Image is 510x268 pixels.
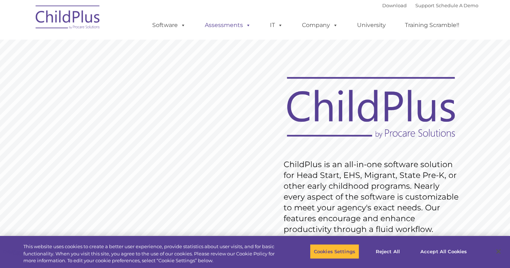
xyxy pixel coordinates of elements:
[284,159,462,235] rs-layer: ChildPlus is an all-in-one software solution for Head Start, EHS, Migrant, State Pre-K, or other ...
[23,243,280,264] div: This website uses cookies to create a better user experience, provide statistics about user visit...
[398,18,466,32] a: Training Scramble!!
[491,244,506,259] button: Close
[382,3,407,8] a: Download
[416,244,471,259] button: Accept All Cookies
[350,18,393,32] a: University
[365,244,410,259] button: Reject All
[145,18,193,32] a: Software
[263,18,290,32] a: IT
[198,18,258,32] a: Assessments
[295,18,345,32] a: Company
[32,0,104,36] img: ChildPlus by Procare Solutions
[436,3,478,8] a: Schedule A Demo
[382,3,478,8] font: |
[310,244,359,259] button: Cookies Settings
[415,3,434,8] a: Support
